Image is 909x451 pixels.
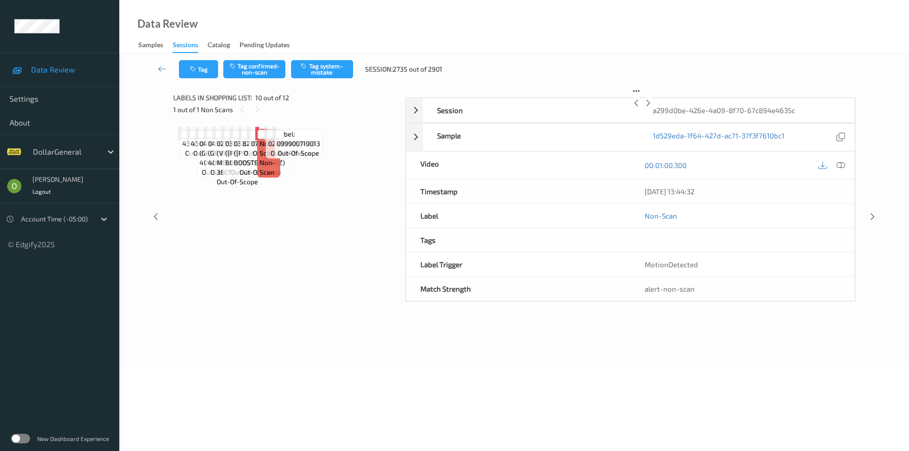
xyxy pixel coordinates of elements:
div: Sample [423,124,638,151]
div: Session [423,98,638,122]
button: Tag [179,60,218,78]
span: Label: Non-Scan [260,129,278,158]
a: Pending Updates [240,39,299,52]
div: MotionDetected [630,252,855,276]
div: Pending Updates [240,40,290,52]
div: alert-non-scan [645,284,840,294]
span: Label: 099900719013 [277,129,320,148]
button: Tag system-mistake [291,60,353,78]
div: Video [406,152,630,179]
span: Label: 043168558389 (GE 3YR LED 40W 4PK) [199,129,246,168]
div: Tags [406,228,630,252]
a: 1d529eda-1f64-427d-ac71-37f3f7610bc1 [653,131,784,144]
div: a299d0be-426e-4a09-8f70-67c894e4635c [638,98,854,122]
span: Label: 027917001951 (VITAFUSION MELA 10MG 36CT) [217,129,259,177]
div: Catalog [208,40,230,52]
div: Sample1d529eda-1f64-427d-ac71-37f3f7610bc1 [406,123,855,151]
a: Non-Scan [645,211,677,220]
span: out-of-scope [278,148,319,158]
span: Label: 033200005575 ([PERSON_NAME] BOOSTERS 15OZ) [225,129,279,168]
div: Timestamp [406,179,630,203]
div: Label [406,204,630,228]
span: Label: 043168558389 (GE 3YR LED 40W 4PK) [208,129,255,168]
span: 10 out of 12 [255,93,289,103]
span: Session: [365,64,393,74]
div: Label Trigger [406,252,630,276]
span: out-of-scope [193,148,235,158]
a: 00:01:00.300 [645,160,687,170]
span: out-of-scope [240,168,281,177]
div: Sessiona299d0be-426e-4a09-8f70-67c894e4635c [406,98,855,123]
span: Labels in shopping list: [173,93,252,103]
div: Data Review [137,19,198,29]
div: 1 out of 1 Non Scans [173,104,398,115]
div: [DATE] 13:44:32 [645,187,840,196]
span: out-of-scope [217,177,258,187]
div: Sessions [173,40,198,53]
span: non-scan [260,158,278,177]
span: out-of-scope [185,148,227,158]
a: Sessions [173,39,208,53]
button: Tag confirmed-non-scan [223,60,285,78]
div: Samples [138,40,163,52]
a: Samples [138,39,173,52]
a: Catalog [208,39,240,52]
span: out-of-scope [253,148,294,158]
span: out-of-scope [202,168,243,177]
span: out-of-scope [271,148,312,158]
div: Match Strength [406,277,630,301]
span: Label: 033200005575 ([PERSON_NAME] BOOSTERS 15OZ) [234,129,287,168]
span: out-of-scope [210,168,252,177]
span: out-of-scope [244,148,285,158]
span: 2735 out of 2901 [393,64,442,74]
